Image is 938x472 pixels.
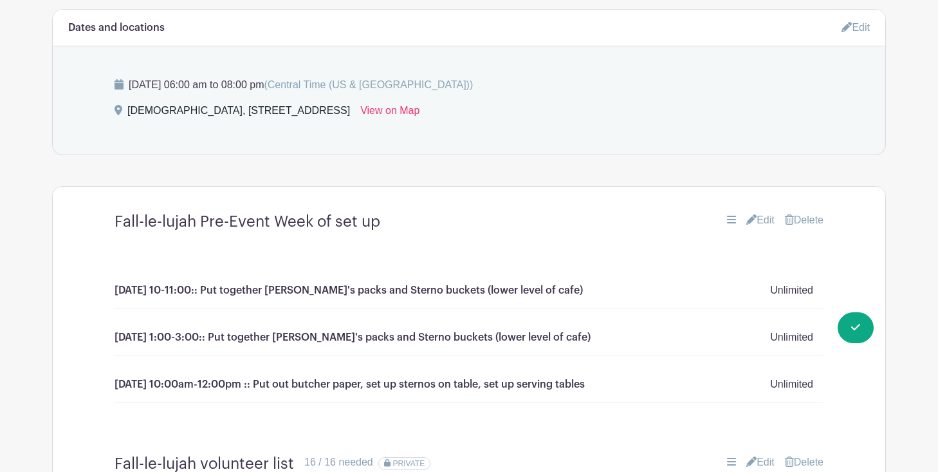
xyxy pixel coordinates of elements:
[746,455,775,470] a: Edit
[785,212,823,228] a: Delete
[115,283,583,298] p: [DATE] 10-11:00:: Put together [PERSON_NAME]'s packs and Sterno buckets (lower level of cafe)
[770,283,813,298] p: Unlimited
[393,459,425,468] span: PRIVATE
[746,212,775,228] a: Edit
[68,22,165,34] h6: Dates and locations
[264,79,473,90] span: (Central Time (US & [GEOGRAPHIC_DATA]))
[115,377,585,392] p: [DATE] 10:00am-12:00pm :: Put out butcher paper, set up sternos on table, set up serving tables
[127,103,350,124] div: [DEMOGRAPHIC_DATA], [STREET_ADDRESS]
[115,330,591,345] p: [DATE] 1:00-3:00:: Put together [PERSON_NAME]'s packs and Sterno buckets (lower level of cafe)
[360,103,419,124] a: View on Map
[115,77,823,93] p: [DATE] 06:00 am to 08:00 pm
[770,377,813,392] p: Unlimited
[770,330,813,345] p: Unlimited
[841,17,870,38] a: Edit
[304,455,373,470] div: 16 / 16 needed
[785,455,823,470] a: Delete
[115,212,380,231] h4: Fall-le-lujah Pre-Event Week of set up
